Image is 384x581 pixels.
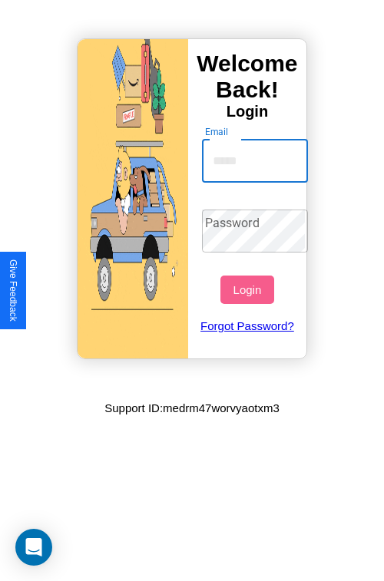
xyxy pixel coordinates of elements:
a: Forgot Password? [194,304,301,348]
button: Login [220,276,273,304]
img: gif [78,39,188,358]
div: Give Feedback [8,259,18,322]
h4: Login [188,103,306,120]
div: Open Intercom Messenger [15,529,52,566]
h3: Welcome Back! [188,51,306,103]
p: Support ID: medrm47worvyaotxm3 [104,398,280,418]
label: Email [205,125,229,138]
